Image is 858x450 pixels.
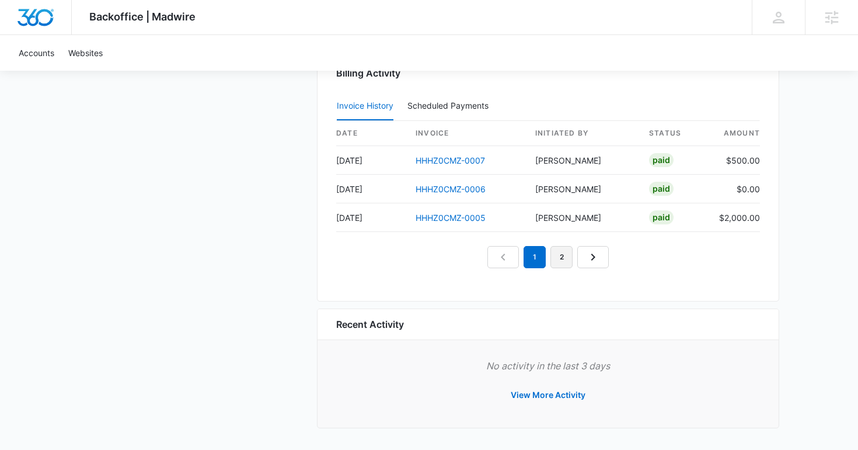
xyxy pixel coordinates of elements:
[416,155,485,165] a: HHHZ0CMZ-0007
[416,184,486,194] a: HHHZ0CMZ-0006
[524,246,546,268] em: 1
[336,203,406,232] td: [DATE]
[710,175,760,203] td: $0.00
[89,11,196,23] span: Backoffice | Madwire
[577,246,609,268] a: Next Page
[526,203,640,232] td: [PERSON_NAME]
[649,210,674,224] div: Paid
[336,146,406,175] td: [DATE]
[12,35,61,71] a: Accounts
[710,121,760,146] th: amount
[336,175,406,203] td: [DATE]
[337,92,393,120] button: Invoice History
[61,35,110,71] a: Websites
[336,317,404,331] h6: Recent Activity
[649,182,674,196] div: Paid
[487,246,609,268] nav: Pagination
[710,203,760,232] td: $2,000.00
[710,146,760,175] td: $500.00
[526,175,640,203] td: [PERSON_NAME]
[336,121,406,146] th: date
[526,146,640,175] td: [PERSON_NAME]
[406,121,526,146] th: invoice
[499,381,597,409] button: View More Activity
[336,66,760,80] h3: Billing Activity
[526,121,640,146] th: Initiated By
[336,359,760,373] p: No activity in the last 3 days
[550,246,573,268] a: Page 2
[649,153,674,167] div: Paid
[416,213,486,223] a: HHHZ0CMZ-0005
[640,121,710,146] th: status
[407,102,493,110] div: Scheduled Payments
